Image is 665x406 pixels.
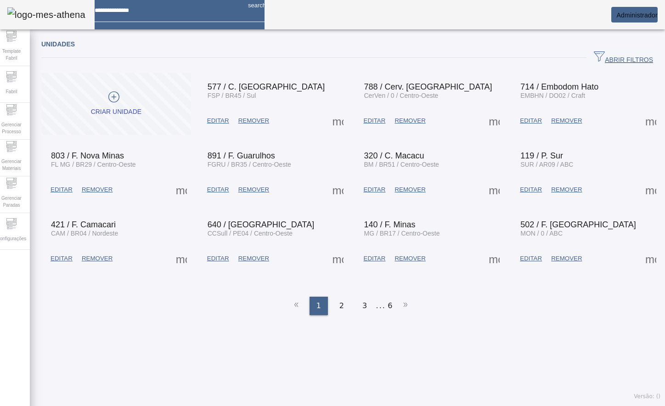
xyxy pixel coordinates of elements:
[394,185,425,194] span: REMOVER
[390,113,430,129] button: REMOVER
[486,113,502,129] button: Mais
[364,220,416,229] span: 140 / F. Minas
[173,181,190,198] button: Mais
[520,230,563,237] span: MON / 0 / ABC
[616,11,658,19] span: Administrador
[520,254,542,263] span: EDITAR
[547,250,586,267] button: REMOVER
[208,92,256,99] span: FSP / BR45 / Sul
[46,181,77,198] button: EDITAR
[520,92,585,99] span: EMBHN / DO02 / Craft
[364,151,424,160] span: 320 / C. Macacu
[515,113,547,129] button: EDITAR
[207,185,229,194] span: EDITAR
[642,250,659,267] button: Mais
[238,185,269,194] span: REMOVER
[520,185,542,194] span: EDITAR
[364,254,386,263] span: EDITAR
[208,82,325,91] span: 577 / C. [GEOGRAPHIC_DATA]
[547,181,586,198] button: REMOVER
[364,116,386,125] span: EDITAR
[207,116,229,125] span: EDITAR
[551,185,582,194] span: REMOVER
[7,7,85,22] img: logo-mes-athena
[234,113,274,129] button: REMOVER
[515,250,547,267] button: EDITAR
[330,250,346,267] button: Mais
[51,220,116,229] span: 421 / F. Camacari
[203,181,234,198] button: EDITAR
[642,181,659,198] button: Mais
[388,297,392,315] li: 6
[520,161,573,168] span: SUR / AR09 / ABC
[203,113,234,129] button: EDITAR
[364,230,440,237] span: MG / BR17 / Centro-Oeste
[203,250,234,267] button: EDITAR
[364,82,492,91] span: 788 / Cerv. [GEOGRAPHIC_DATA]
[51,161,136,168] span: FL MG / BR29 / Centro-Oeste
[238,116,269,125] span: REMOVER
[77,181,117,198] button: REMOVER
[520,220,636,229] span: 502 / F. [GEOGRAPHIC_DATA]
[359,250,390,267] button: EDITAR
[551,254,582,263] span: REMOVER
[82,254,113,263] span: REMOVER
[515,181,547,198] button: EDITAR
[82,185,113,194] span: REMOVER
[51,254,73,263] span: EDITAR
[394,116,425,125] span: REMOVER
[51,230,118,237] span: CAM / BR04 / Nordeste
[208,151,275,160] span: 891 / F. Guarulhos
[208,220,314,229] span: 640 / [GEOGRAPHIC_DATA]
[207,254,229,263] span: EDITAR
[234,250,274,267] button: REMOVER
[91,107,141,117] div: Criar unidade
[390,181,430,198] button: REMOVER
[376,297,385,315] li: ...
[359,113,390,129] button: EDITAR
[520,82,598,91] span: 714 / Embodom Hato
[364,161,439,168] span: BM / BR51 / Centro-Oeste
[551,116,582,125] span: REMOVER
[41,40,75,48] span: Unidades
[41,73,191,135] button: Criar unidade
[339,300,344,311] span: 2
[208,230,293,237] span: CCSull / PE04 / Centro-Oeste
[547,113,586,129] button: REMOVER
[394,254,425,263] span: REMOVER
[520,151,563,160] span: 119 / P. Sur
[330,181,346,198] button: Mais
[77,250,117,267] button: REMOVER
[234,181,274,198] button: REMOVER
[173,250,190,267] button: Mais
[594,51,653,65] span: ABRIR FILTROS
[362,300,367,311] span: 3
[3,85,20,98] span: Fabril
[634,393,660,400] span: Versão: ()
[390,250,430,267] button: REMOVER
[486,250,502,267] button: Mais
[51,151,124,160] span: 803 / F. Nova Minas
[238,254,269,263] span: REMOVER
[359,181,390,198] button: EDITAR
[586,50,660,66] button: ABRIR FILTROS
[486,181,502,198] button: Mais
[642,113,659,129] button: Mais
[330,113,346,129] button: Mais
[520,116,542,125] span: EDITAR
[51,185,73,194] span: EDITAR
[208,161,291,168] span: FGRU / BR35 / Centro-Oeste
[46,250,77,267] button: EDITAR
[364,92,439,99] span: CerVen / 0 / Centro-Oeste
[364,185,386,194] span: EDITAR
